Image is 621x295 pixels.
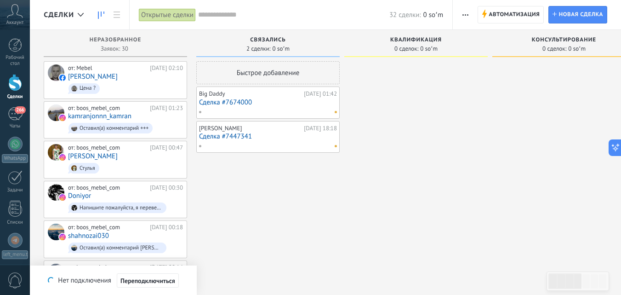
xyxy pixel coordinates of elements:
[68,232,109,240] a: shahnozai030
[80,205,162,211] div: Напишите пожалуйста, я переведу 🙏
[394,46,418,52] span: 0 сделок:
[68,264,147,271] div: от: boos_mebel_com
[101,46,128,52] span: Заявок: 30
[59,154,66,161] img: instagram.svg
[2,154,28,163] div: WhatsApp
[2,187,28,193] div: Задачи
[2,250,28,259] div: left_menu.title
[59,115,66,121] img: instagram.svg
[542,46,566,52] span: 0 сделок:
[559,6,603,23] span: Новая сделка
[59,75,66,81] img: facebook-sm.svg
[11,236,19,244] img: left_menu.title
[532,37,596,43] span: Консультирование
[478,6,544,23] a: Автоматизация
[2,55,28,67] div: Рабочий стол
[44,11,74,19] span: Сделки
[59,194,66,201] img: instagram.svg
[150,64,183,72] div: [DATE] 02:10
[80,125,148,132] div: Оставил(а) комментарий +++
[272,46,290,52] span: 0 soʻm
[423,11,443,19] span: 0 soʻm
[80,85,96,92] div: Цена ?
[48,224,64,240] div: shahnozai030
[90,37,141,43] span: Неразобранное
[250,37,285,43] span: Связались
[199,133,337,140] a: Сделка #7447341
[68,73,118,81] a: [PERSON_NAME]
[117,273,179,288] button: Переподключиться
[68,64,147,72] div: от: Mebel
[150,264,183,271] div: [DATE] 00:14
[68,192,91,200] a: Doniyor
[199,125,302,132] div: [PERSON_NAME]
[68,184,147,191] div: от: boos_mebel_com
[246,46,270,52] span: 2 сделки:
[2,94,28,100] div: Сделки
[2,220,28,226] div: Списки
[2,123,28,129] div: Чаты
[68,152,118,160] a: [PERSON_NAME]
[489,6,540,23] span: Автоматизация
[150,144,183,151] div: [DATE] 00:47
[349,37,483,45] div: Квалификация
[68,104,147,112] div: от: boos_mebel_com
[304,125,337,132] div: [DATE] 18:18
[548,6,607,23] a: Новая сделка
[196,61,340,84] div: Быстрое добавление
[335,145,337,147] span: Действий по сделке не запланировано
[335,111,337,113] span: Действий по сделке не запланировано
[80,245,162,251] div: Оставил(а) комментарий [PERSON_NAME] стоит диван
[15,106,25,114] span: 266
[48,264,64,280] div: Kamola Khashimova
[68,144,147,151] div: от: boos_mebel_com
[150,104,183,112] div: [DATE] 01:23
[6,20,24,26] span: Аккаунт
[568,46,586,52] span: 0 soʻm
[139,8,196,22] div: Открытые сделки
[150,184,183,191] div: [DATE] 00:30
[120,278,175,284] span: Переподключиться
[199,98,337,106] a: Сделка #7674000
[390,37,442,43] span: Квалификация
[150,224,183,231] div: [DATE] 00:18
[48,273,178,288] div: Нет подключения
[389,11,421,19] span: 32 сделки:
[68,112,131,120] a: kamranjonnn_kamran
[420,46,438,52] span: 0 soʻm
[59,234,66,240] img: instagram.svg
[48,184,64,201] div: Doniyor
[199,90,302,98] div: Big Daddy
[48,144,64,161] div: Ekaterina_Zimina
[48,64,64,81] div: Artem Dobrynin
[201,37,335,45] div: Связались
[80,165,95,172] div: Стулья
[48,37,182,45] div: Неразобранное
[48,104,64,121] div: kamranjonnn_kamran
[304,90,337,98] div: [DATE] 01:42
[68,224,147,231] div: от: boos_mebel_com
